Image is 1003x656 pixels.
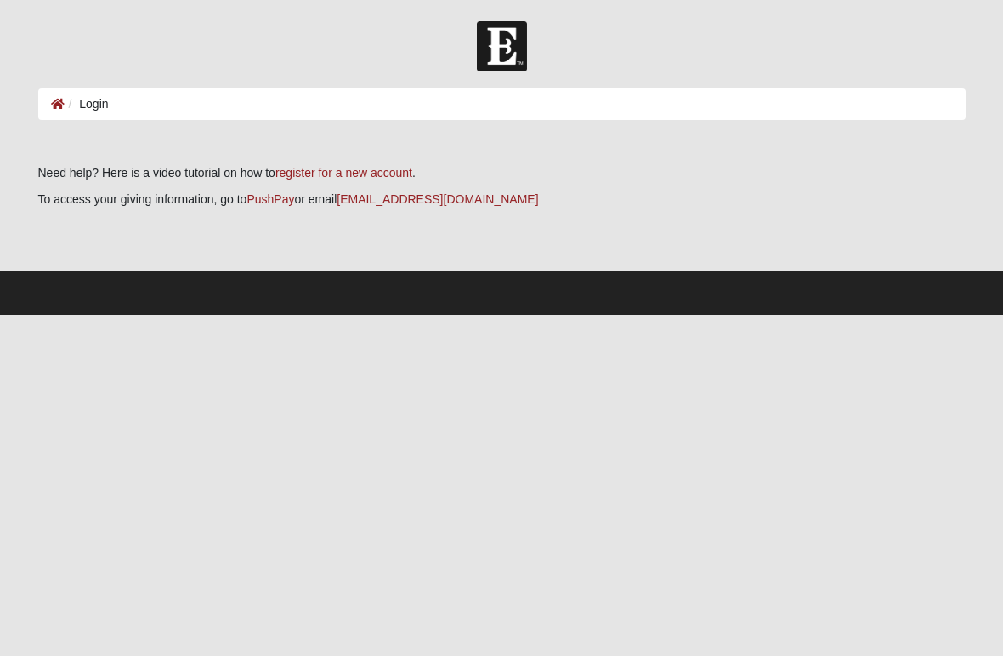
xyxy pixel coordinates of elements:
a: register for a new account [275,166,412,180]
img: Church of Eleven22 Logo [477,21,527,71]
p: Need help? Here is a video tutorial on how to . [38,164,966,182]
a: PushPay [246,192,294,206]
p: To access your giving information, go to or email [38,191,966,208]
li: Login [65,95,109,113]
a: [EMAIL_ADDRESS][DOMAIN_NAME] [337,192,538,206]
